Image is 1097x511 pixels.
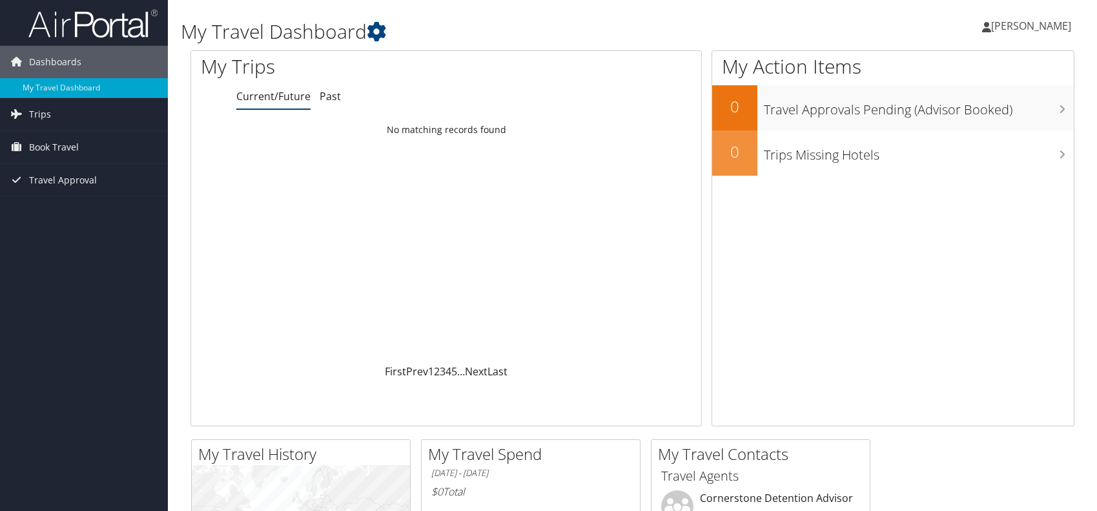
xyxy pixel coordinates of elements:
a: 0Travel Approvals Pending (Advisor Booked) [712,85,1074,130]
h3: Trips Missing Hotels [764,140,1074,164]
span: … [457,364,465,379]
a: [PERSON_NAME] [982,6,1084,45]
a: 2 [434,364,440,379]
a: 1 [428,364,434,379]
a: Last [487,364,507,379]
span: Dashboards [29,46,81,78]
span: $0 [431,485,443,499]
span: Trips [29,98,51,130]
h2: My Travel Spend [428,443,640,465]
a: Current/Future [236,89,311,103]
h6: Total [431,485,630,499]
h1: My Action Items [712,53,1074,80]
a: First [385,364,406,379]
h1: My Trips [201,53,479,80]
span: [PERSON_NAME] [991,19,1071,33]
a: 5 [451,364,457,379]
h2: 0 [712,96,757,118]
a: Next [465,364,487,379]
a: 0Trips Missing Hotels [712,130,1074,176]
h1: My Travel Dashboard [181,18,783,45]
h3: Travel Agents [661,467,860,485]
span: Travel Approval [29,164,97,196]
h2: My Travel Contacts [658,443,870,465]
a: 3 [440,364,446,379]
h3: Travel Approvals Pending (Advisor Booked) [764,94,1074,119]
h6: [DATE] - [DATE] [431,467,630,479]
h2: My Travel History [198,443,410,465]
span: Book Travel [29,131,79,163]
h2: 0 [712,141,757,163]
a: Past [320,89,341,103]
a: Prev [406,364,428,379]
img: airportal-logo.png [28,8,158,39]
a: 4 [446,364,451,379]
td: No matching records found [191,118,701,141]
